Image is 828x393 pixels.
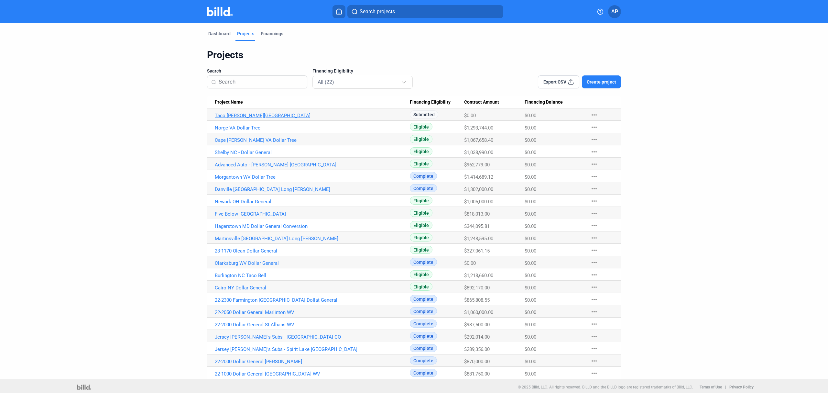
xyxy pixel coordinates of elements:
span: $344,095.81 [464,223,490,229]
span: $1,218,660.00 [464,273,493,278]
span: $818,013.00 [464,211,490,217]
span: $962,779.00 [464,162,490,168]
span: Eligible [410,233,432,241]
span: Eligible [410,147,432,155]
a: Advanced Auto - [PERSON_NAME] [GEOGRAPHIC_DATA] [215,162,410,168]
p: © 2025 Billd, LLC. All rights reserved. BILLD and the BILLD logo are registered trademarks of Bil... [518,385,693,389]
span: $0.00 [525,150,536,155]
span: $0.00 [525,248,536,254]
div: Projects [237,30,254,37]
a: Danville [GEOGRAPHIC_DATA] Long [PERSON_NAME] [215,186,410,192]
span: $0.00 [525,297,536,303]
span: $0.00 [525,174,536,180]
mat-icon: more_horiz [590,283,598,291]
span: Contract Amount [464,99,499,105]
span: $0.00 [525,223,536,229]
a: Clarksburg WV Dollar General [215,260,410,266]
span: Financing Eligibility [410,99,451,105]
span: $0.00 [525,162,536,168]
span: Search projects [360,8,395,16]
a: 22-2000 Dollar General St Albans WV [215,322,410,328]
div: Contract Amount [464,99,525,105]
span: Complete [410,258,437,266]
a: Hagerstown MD Dollar General Conversion [215,223,410,229]
p: | [725,385,726,389]
span: Eligible [410,209,432,217]
span: $0.00 [525,211,536,217]
div: Financings [261,30,283,37]
span: $0.00 [525,322,536,328]
mat-icon: more_horiz [590,111,598,119]
a: Burlington NC Taco Bell [215,273,410,278]
span: $892,170.00 [464,285,490,291]
span: $881,750.00 [464,371,490,377]
a: Morgantown WV Dollar Tree [215,174,410,180]
span: Eligible [410,283,432,291]
mat-icon: more_horiz [590,246,598,254]
mat-icon: more_horiz [590,197,598,205]
span: $0.00 [525,260,536,266]
span: Complete [410,172,437,180]
span: $1,414,689.12 [464,174,493,180]
button: Create project [582,75,621,88]
mat-icon: more_horiz [590,123,598,131]
span: $1,060,000.00 [464,309,493,315]
a: Jersey [PERSON_NAME]'s Subs - Spirit Lake [GEOGRAPHIC_DATA] [215,346,410,352]
mat-icon: more_horiz [590,357,598,365]
span: $0.00 [464,260,476,266]
mat-select-trigger: All (22) [318,79,334,85]
a: Five Below [GEOGRAPHIC_DATA] [215,211,410,217]
a: 22-2000 Dollar General [PERSON_NAME] [215,359,410,365]
mat-icon: more_horiz [590,296,598,303]
span: Eligible [410,196,432,205]
span: $865,808.55 [464,297,490,303]
mat-icon: more_horiz [590,185,598,193]
span: $1,005,000.00 [464,199,493,205]
a: Shelby NC - Dollar General [215,150,410,155]
mat-icon: more_horiz [590,160,598,168]
a: Cairo NY Dollar General [215,285,410,291]
mat-icon: more_horiz [590,308,598,316]
span: $0.00 [525,137,536,143]
a: Newark OH Dollar General [215,199,410,205]
span: $292,014.00 [464,334,490,340]
span: Complete [410,332,437,340]
span: Complete [410,307,437,315]
span: Complete [410,344,437,352]
img: Billd Company Logo [207,7,233,16]
mat-icon: more_horiz [590,320,598,328]
span: $0.00 [525,125,536,131]
span: Financing Eligibility [312,68,353,74]
span: Complete [410,369,437,377]
div: Project Name [215,99,410,105]
span: $1,293,744.00 [464,125,493,131]
span: Submitted [410,110,438,118]
button: AP [608,5,621,18]
a: Taco [PERSON_NAME][GEOGRAPHIC_DATA] [215,113,410,118]
a: 22-2300 Farmington [GEOGRAPHIC_DATA] Dollat General [215,297,410,303]
span: $0.00 [525,186,536,192]
mat-icon: more_horiz [590,173,598,180]
span: $0.00 [525,359,536,365]
span: $1,067,658.40 [464,137,493,143]
span: Complete [410,320,437,328]
a: Cape [PERSON_NAME] VA Dollar Tree [215,137,410,143]
div: Financing Balance [525,99,584,105]
span: $289,356.00 [464,346,490,352]
mat-icon: more_horiz [590,271,598,279]
span: Create project [587,79,616,85]
button: Search projects [347,5,503,18]
input: Search [219,75,303,89]
button: Export CSV [538,75,579,88]
span: $0.00 [525,346,536,352]
a: Martinsville [GEOGRAPHIC_DATA] Long [PERSON_NAME] [215,236,410,241]
span: $0.00 [525,334,536,340]
span: $0.00 [525,309,536,315]
mat-icon: more_horiz [590,369,598,377]
img: logo [77,385,91,390]
span: Eligible [410,135,432,143]
span: $1,248,595.00 [464,236,493,241]
a: 23-1170 Olean Dollar General [215,248,410,254]
mat-icon: more_horiz [590,222,598,230]
span: Complete [410,295,437,303]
